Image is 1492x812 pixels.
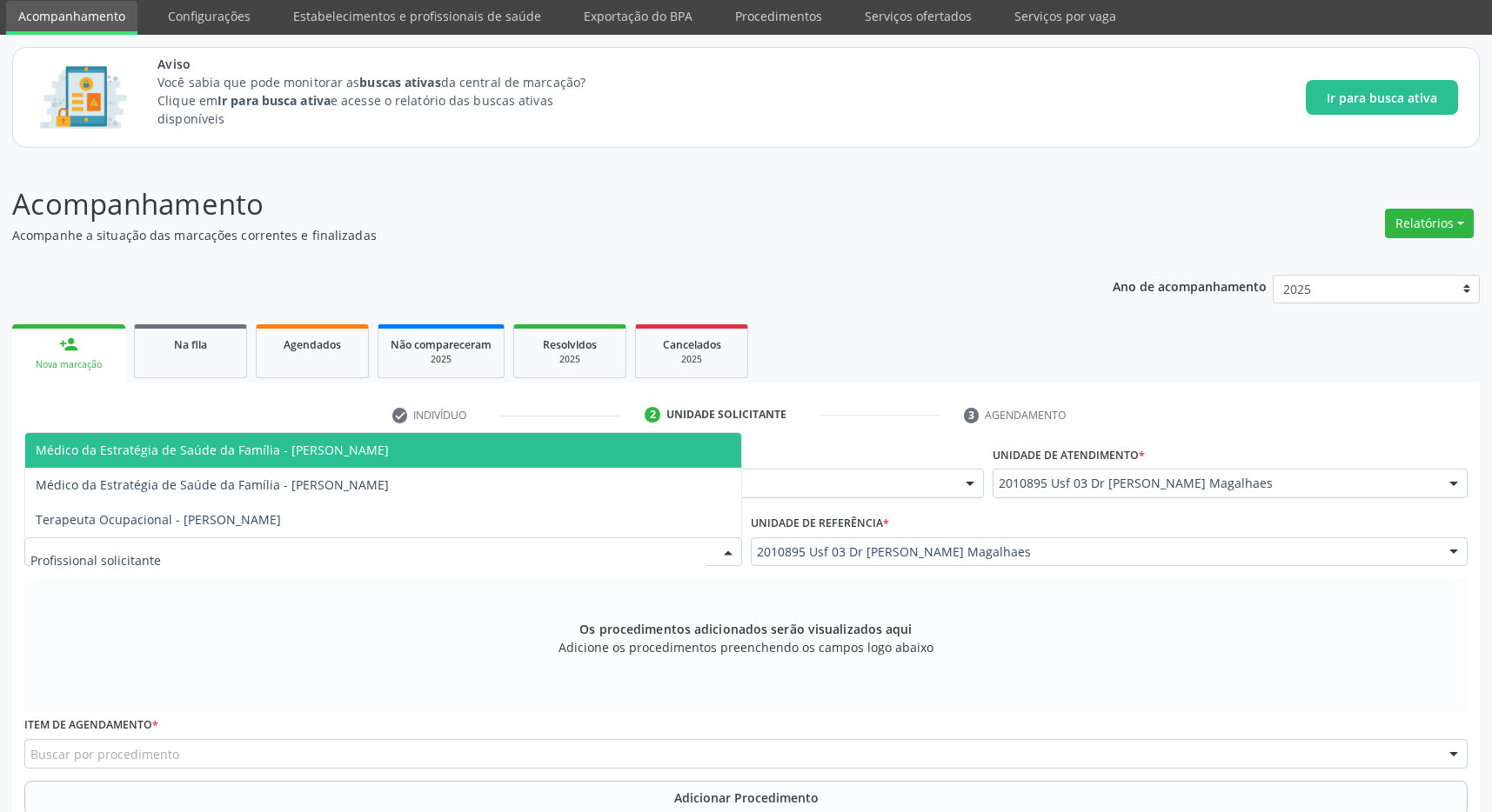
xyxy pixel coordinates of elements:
span: Na fila [174,337,207,352]
strong: Ir para busca ativa [217,92,331,109]
div: Nova marcação [24,358,113,371]
span: Flexeiras [676,475,948,492]
a: Exportação do BPA [572,1,705,31]
a: Acompanhamento [6,1,137,35]
a: Procedimentos [723,1,834,31]
div: 2025 [648,353,735,366]
span: Buscar por procedimento [30,745,179,763]
span: Adicione os procedimentos preenchendo os campos logo abaixo [559,638,933,656]
span: Ir para busca ativa [1327,89,1437,107]
button: Relatórios [1385,209,1474,238]
span: Cancelados [663,337,721,352]
button: Ir para busca ativa [1306,80,1458,115]
span: Aviso [157,55,618,73]
label: Unidade de referência [751,510,889,537]
span: Terapeuta Ocupacional - [PERSON_NAME] [36,511,281,528]
p: Você sabia que pode monitorar as da central de marcação? Clique em e acesse o relatório das busca... [157,73,618,128]
div: 2025 [391,353,492,366]
p: Acompanhe a situação das marcações correntes e finalizadas [12,226,1040,244]
img: Imagem de CalloutCard [34,58,133,136]
span: Médico da Estratégia de Saúde da Família - [PERSON_NAME] [36,476,389,493]
span: Adicionar Procedimento [674,789,819,807]
a: Configurações [156,1,263,31]
div: person_add [59,335,78,354]
strong: buscas ativas [359,74,440,90]
p: Ano de acompanhamento [1113,275,1267,296]
div: Unidade solicitante [666,407,786,423]
label: Unidade de atendimento [993,442,1145,469]
div: 2 [645,407,660,423]
label: Item de agendamento [24,712,158,739]
a: Serviços por vaga [1002,1,1128,31]
span: Médico da Estratégia de Saúde da Família - [PERSON_NAME] [36,442,389,458]
input: Profissional solicitante [30,543,706,578]
span: Não compareceram [391,337,492,352]
span: Resolvidos [543,337,597,352]
span: Agendados [284,337,341,352]
span: 2010895 Usf 03 Dr [PERSON_NAME] Magalhaes [999,475,1432,492]
span: 2010895 Usf 03 Dr [PERSON_NAME] Magalhaes [757,543,1433,561]
div: 2025 [526,353,613,366]
a: Estabelecimentos e profissionais de saúde [281,1,553,31]
a: Serviços ofertados [853,1,984,31]
span: Os procedimentos adicionados serão visualizados aqui [579,620,912,638]
p: Acompanhamento [12,183,1040,226]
